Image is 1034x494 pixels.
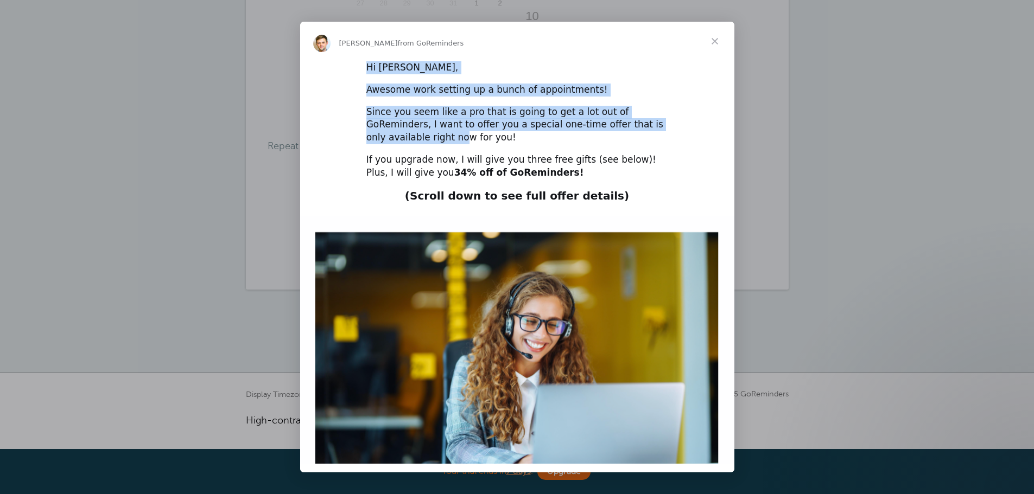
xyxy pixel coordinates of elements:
[366,61,668,74] div: Hi [PERSON_NAME],
[313,35,331,52] img: Profile image for Evan
[366,153,668,179] div: If you upgrade now, I will give you three free gifts (see below)! Plus, I will give you
[366,189,668,209] h2: (Scroll down to see full offer details)
[366,84,668,97] div: Awesome work setting up a bunch of appointments!
[695,22,734,61] span: Close
[339,39,398,47] span: [PERSON_NAME]
[366,106,668,144] div: Since you seem like a pro that is going to get a lot out of GoReminders, I want to offer you a sp...
[398,39,464,47] span: from GoReminders
[454,167,584,178] b: 34% off of GoReminders!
